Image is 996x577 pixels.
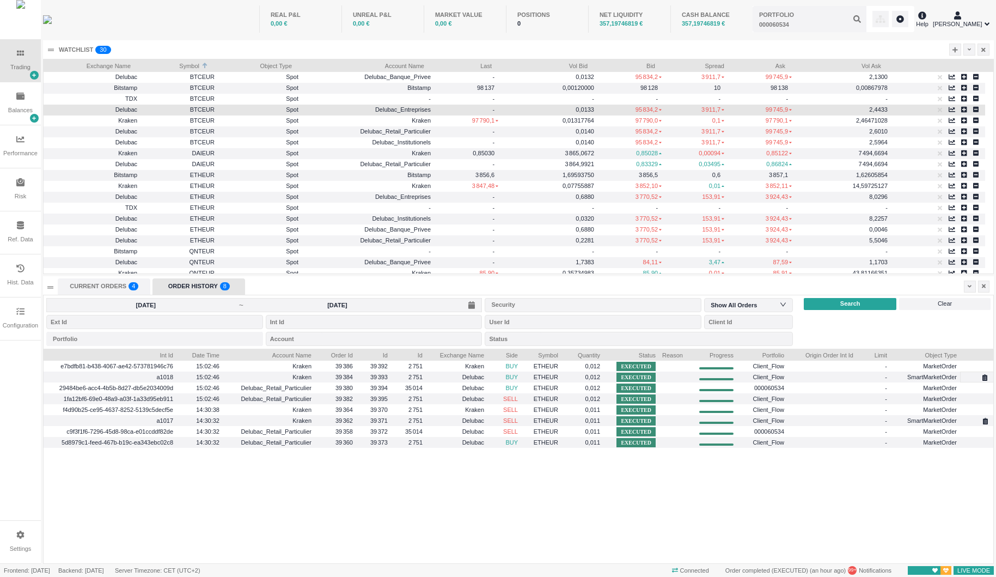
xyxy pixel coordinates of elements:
span: - [492,248,498,254]
span: - [718,204,724,211]
span: SmartMarketOrder [894,415,957,427]
span: 0,6880 [576,193,594,200]
span: ETHEUR [524,371,558,384]
div: Trading [10,63,30,72]
span: ETHEUR [144,212,215,225]
span: BTCEUR [144,82,215,94]
span: Delubac [115,226,137,233]
span: Spot [221,104,298,116]
span: - [492,193,498,200]
div: 0 [517,19,577,28]
span: Clear [938,299,952,308]
span: 1fa12bf6-69e0-48a9-a03f-1a33d95eb911 [47,393,173,405]
span: Spot [221,158,298,171]
span: ETHEUR [524,360,558,373]
span: Delubac [115,74,137,80]
p: 8 [223,282,227,293]
span: 3 852,10 [636,183,662,189]
span: Bitstamp [114,84,137,91]
span: - [592,248,594,254]
div: Ref. Data [8,235,33,244]
span: 0,00 € [271,20,288,27]
div: NET LIQUIDITY [600,10,659,20]
span: - [786,204,792,211]
span: BTCEUR [144,136,215,149]
span: Delubac_Banque_Privee [364,226,431,233]
span: Spot [221,256,298,269]
span: Symbol [524,349,558,360]
span: 3 857,1 [769,172,792,178]
span: 0,86824 [766,161,792,167]
span: 1,7383 [576,259,594,265]
span: - [656,248,662,254]
span: 8,2257 [869,215,888,222]
span: 0,00120000 [563,84,594,91]
div: PORTFOLIO [759,10,794,20]
span: ETHEUR [144,234,215,247]
input: Start date [53,301,239,309]
div: Hist. Data [7,278,33,287]
span: 2,46471028 [856,117,888,124]
span: Bitstamp [407,84,431,91]
span: MarketOrder [894,426,957,438]
span: 0,2281 [576,237,594,244]
span: 0,07755887 [563,183,594,189]
span: - [492,237,498,244]
span: Spot [221,169,298,181]
span: Object Type [894,349,957,360]
img: wyden_logotype_blue.svg [43,15,52,24]
span: 2,1300 [869,74,888,80]
span: BTCEUR [144,71,215,83]
span: - [592,204,594,211]
span: - [656,204,662,211]
span: Last [437,59,492,70]
span: 29484be6-acc4-4b5b-8d27-db5e2034009d [47,382,173,394]
span: 3 924,43 [766,237,792,244]
span: ETHEUR [524,426,558,438]
span: f4d90b25-ce95-4637-8252-5139c5decf5e [47,404,173,416]
span: 3 911,7 [701,74,724,80]
span: - [492,106,498,113]
span: 0,35734983 [563,270,594,276]
p: 0 [103,46,106,57]
span: Object Type [221,59,292,70]
span: Portfolio [740,349,784,360]
span: 5,5046 [869,237,888,244]
span: 3 924,43 [766,226,792,233]
span: Spot [221,245,298,258]
span: Progress [699,349,734,360]
span: Spot [221,136,298,149]
span: ETHEUR [524,393,558,405]
span: Delubac [115,106,137,113]
div: Portfolio [53,333,252,344]
span: ETHEUR [144,169,215,181]
span: - [492,226,498,233]
input: Ext Id [46,315,263,329]
span: 99 745,9 [766,139,792,145]
span: 99 745,9 [766,74,792,80]
span: Vol Bid [505,59,588,70]
span: BTCEUR [144,104,215,116]
span: - [786,95,792,102]
span: - [885,95,888,102]
span: Spot [221,93,298,105]
span: 000060534 [740,426,784,438]
span: 0,0133 [576,106,594,113]
span: - [492,215,498,222]
span: Quantity [565,349,600,360]
span: Spot [221,223,298,236]
span: Vol Ask [798,59,881,70]
span: - [718,95,724,102]
span: Delubac [115,237,137,244]
span: Spot [221,114,298,127]
div: ORDER HISTORY [152,278,245,295]
span: - [885,248,888,254]
span: 3 847,48 [472,183,498,189]
span: ETHEUR [144,191,215,203]
span: Int Id [47,349,173,360]
div: POSITIONS [517,10,577,20]
span: Client_Flow [740,415,784,427]
span: 0,00 € [353,20,370,27]
span: Kraken [118,183,137,189]
span: Bitstamp [114,248,137,254]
